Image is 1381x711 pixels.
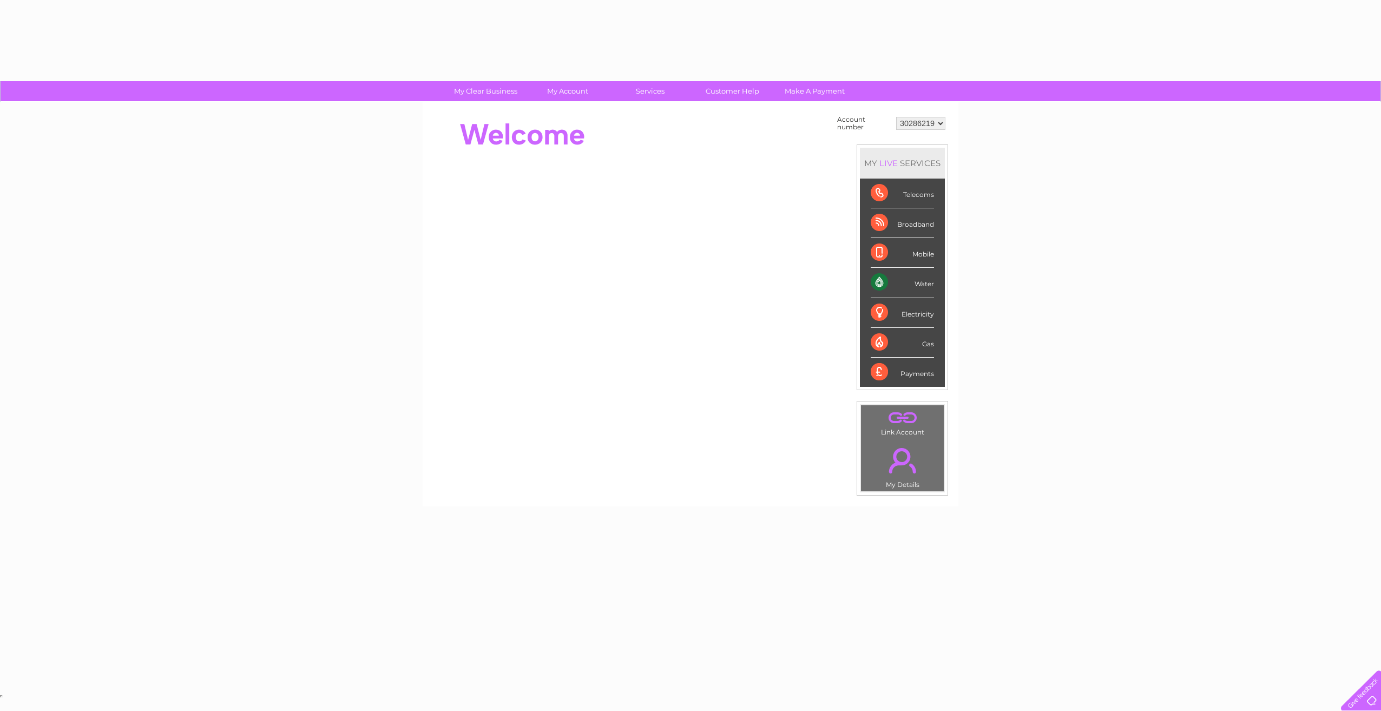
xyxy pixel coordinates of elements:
[871,358,934,387] div: Payments
[770,81,859,101] a: Make A Payment
[860,439,944,492] td: My Details
[871,238,934,268] div: Mobile
[860,148,945,179] div: MY SERVICES
[877,158,900,168] div: LIVE
[441,81,530,101] a: My Clear Business
[523,81,613,101] a: My Account
[871,298,934,328] div: Electricity
[860,405,944,439] td: Link Account
[864,442,941,479] a: .
[871,328,934,358] div: Gas
[606,81,695,101] a: Services
[871,268,934,298] div: Water
[834,113,893,134] td: Account number
[871,208,934,238] div: Broadband
[688,81,777,101] a: Customer Help
[871,179,934,208] div: Telecoms
[864,408,941,427] a: .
